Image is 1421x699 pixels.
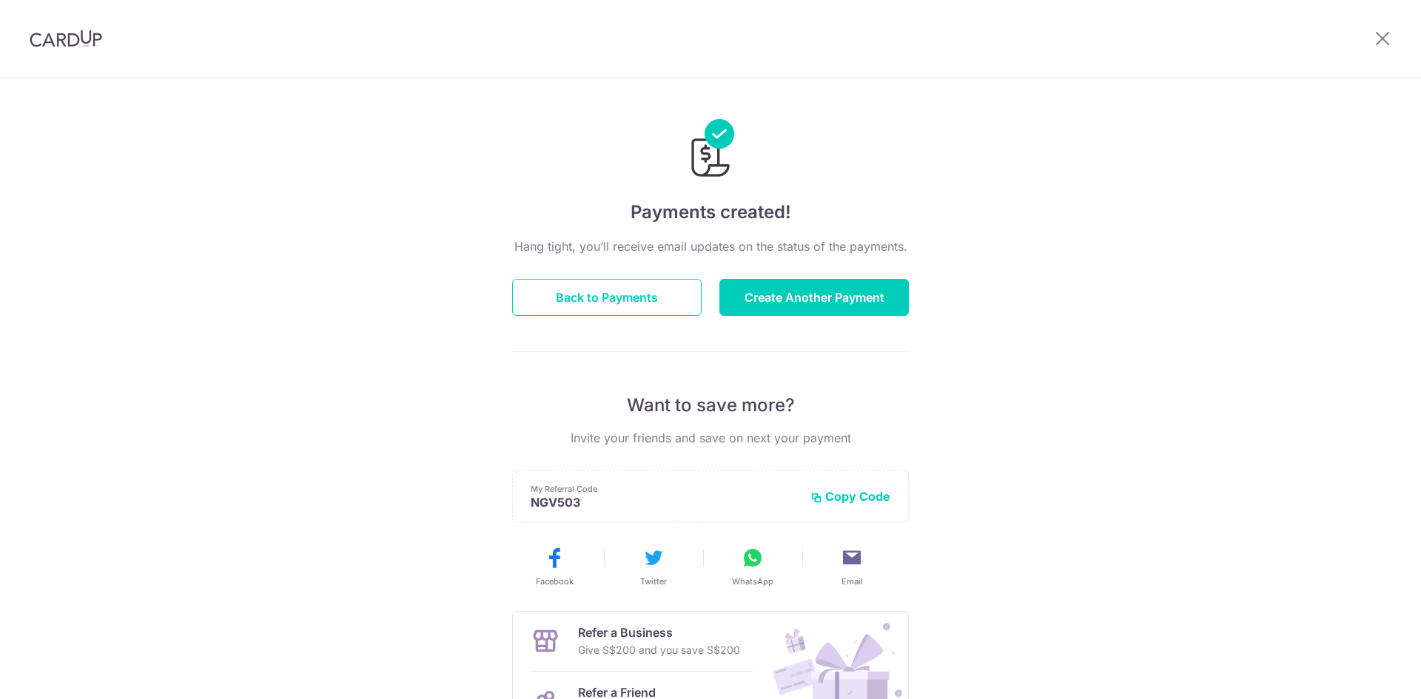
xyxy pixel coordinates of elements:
[531,495,799,510] p: NGV503
[536,575,574,587] span: Facebook
[578,624,740,641] p: Refer a Business
[512,279,702,316] button: Back to Payments
[841,575,863,587] span: Email
[709,546,796,587] button: WhatsApp
[640,575,667,587] span: Twitter
[512,199,909,226] h4: Payments created!
[511,546,598,587] button: Facebook
[719,279,909,316] button: Create Another Payment
[687,119,734,181] img: Payments
[810,489,890,504] button: Copy Code
[578,641,740,659] p: Give S$200 and you save S$200
[808,546,896,587] button: Email
[30,30,102,47] img: CardUp
[610,546,697,587] button: Twitter
[512,429,909,447] p: Invite your friends and save on next your payment
[512,394,909,417] p: Want to save more?
[512,237,909,255] p: Hang tight, you’ll receive email updates on the status of the payments.
[732,575,773,587] span: WhatsApp
[531,483,799,495] p: My Referral Code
